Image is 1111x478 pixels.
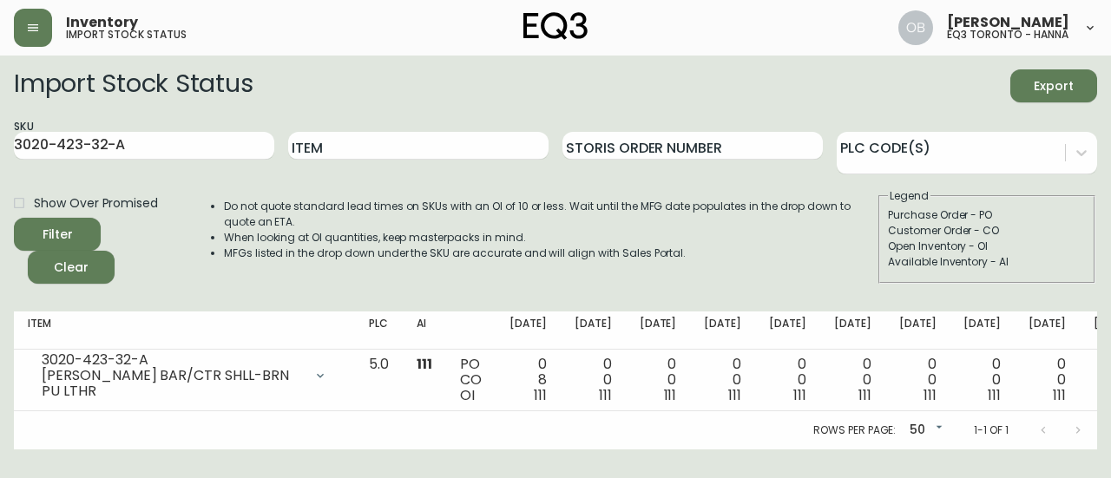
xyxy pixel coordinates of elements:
[1010,69,1097,102] button: Export
[793,385,806,405] span: 111
[820,311,885,350] th: [DATE]
[1053,385,1066,405] span: 111
[1015,311,1080,350] th: [DATE]
[1024,75,1083,97] span: Export
[888,254,1086,270] div: Available Inventory - AI
[947,29,1068,40] h5: eq3 toronto - hanna
[224,246,877,261] li: MFGs listed in the drop down under the SKU are accurate and will align with Sales Portal.
[534,385,547,405] span: 111
[974,422,1009,438] p: 1-1 of 1
[888,223,1086,239] div: Customer Order - CO
[561,311,626,350] th: [DATE]
[599,385,612,405] span: 111
[664,385,677,405] span: 111
[903,416,946,445] div: 50
[813,422,896,438] p: Rows per page:
[523,12,588,40] img: logo
[66,29,187,40] h5: import stock status
[28,251,115,284] button: Clear
[14,311,355,350] th: Item
[626,311,691,350] th: [DATE]
[42,352,303,368] div: 3020-423-32-A
[898,10,933,45] img: 8e0065c524da89c5c924d5ed86cfe468
[885,311,950,350] th: [DATE]
[899,357,937,403] div: 0 0
[224,199,877,230] li: Do not quote standard lead times on SKUs with an OI of 10 or less. Wait until the MFG date popula...
[963,357,1001,403] div: 0 0
[355,350,403,411] td: 5.0
[496,311,561,350] th: [DATE]
[355,311,403,350] th: PLC
[988,385,1001,405] span: 111
[640,357,677,403] div: 0 0
[888,188,930,204] legend: Legend
[575,357,612,403] div: 0 0
[403,311,446,350] th: AI
[728,385,741,405] span: 111
[888,239,1086,254] div: Open Inventory - OI
[950,311,1015,350] th: [DATE]
[28,357,341,395] div: 3020-423-32-A[PERSON_NAME] BAR/CTR SHLL-BRN PU LTHR
[690,311,755,350] th: [DATE]
[947,16,1069,29] span: [PERSON_NAME]
[460,357,482,403] div: PO CO
[42,368,303,399] div: [PERSON_NAME] BAR/CTR SHLL-BRN PU LTHR
[14,69,253,102] h2: Import Stock Status
[417,354,432,374] span: 111
[1029,357,1066,403] div: 0 0
[43,224,73,246] div: Filter
[769,357,806,403] div: 0 0
[924,385,937,405] span: 111
[704,357,741,403] div: 0 0
[834,357,871,403] div: 0 0
[224,230,877,246] li: When looking at OI quantities, keep masterpacks in mind.
[755,311,820,350] th: [DATE]
[888,207,1086,223] div: Purchase Order - PO
[42,257,101,278] span: Clear
[34,194,158,213] span: Show Over Promised
[509,357,547,403] div: 0 8
[14,218,101,251] button: Filter
[460,385,475,405] span: OI
[858,385,871,405] span: 111
[66,16,138,29] span: Inventory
